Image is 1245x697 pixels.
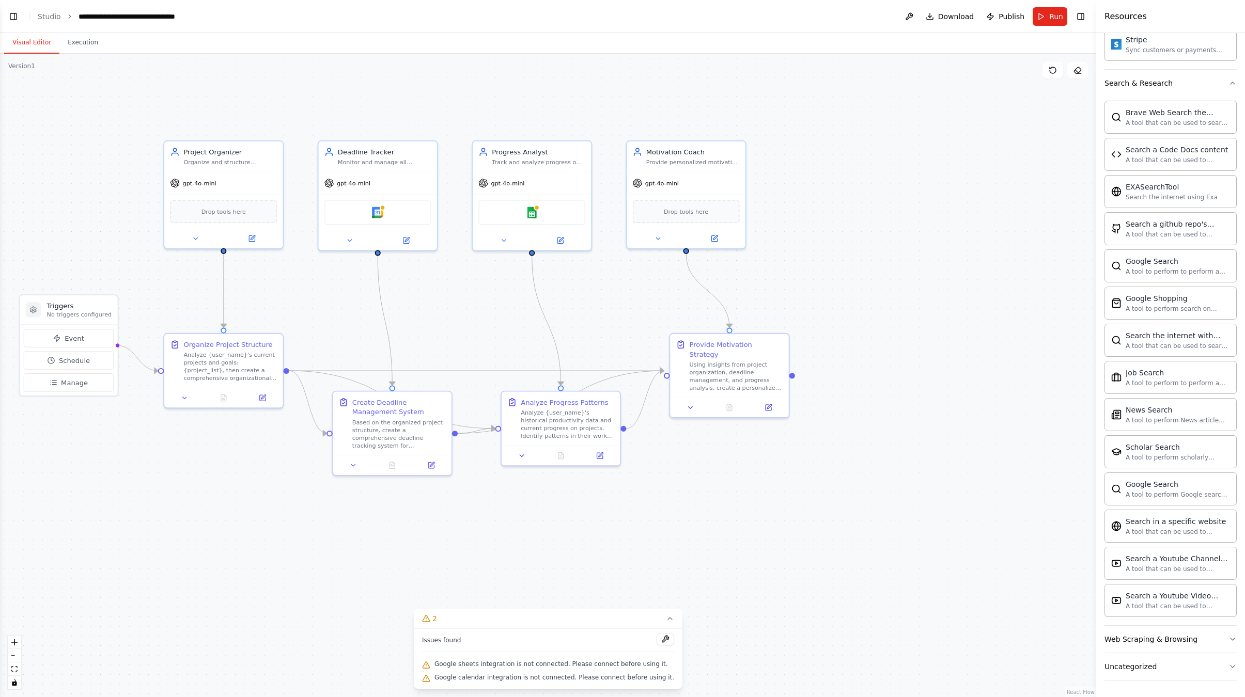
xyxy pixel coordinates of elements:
[1111,335,1122,345] img: Serperdevtool
[1126,516,1230,527] div: Search in a specific website
[1126,219,1230,229] div: Search a github repo's content
[1126,46,1230,54] div: Sync customers or payments from Stripe
[1126,442,1230,452] div: Scholar Search
[1104,97,1237,625] div: Search & Research
[65,334,84,343] span: Event
[183,147,277,157] div: Project Organizer
[1126,602,1230,610] div: A tool that can be used to semantic search a query from a Youtube Video content.
[1126,35,1230,45] div: Stripe
[626,366,664,434] g: Edge from f5d3ee29-ad33-4b5a-9d5c-d40492223e4e to 0d4a58a8-ae92-4b00-925a-70583456f2b4
[690,361,783,392] div: Using insights from project organization, deadline management, and progress analysis, create a pe...
[1049,11,1063,22] span: Run
[472,140,592,251] div: Progress AnalystTrack and analyze progress on {user_name}'s goals and projects, identifying patte...
[414,609,682,628] button: 2
[1126,565,1230,573] div: A tool that can be used to semantic search a query from a Youtube Channels content.
[1126,193,1218,201] div: Search the internet using Exa
[583,450,616,461] button: Open in side panel
[24,373,114,391] button: Manage
[38,11,195,22] nav: breadcrumb
[379,235,433,246] button: Open in side panel
[1111,558,1122,568] img: Youtubechannelsearchtool
[681,254,735,328] g: Edge from 984cc85e-e0ab-4f3b-82b3-a62ab12e902c to 0d4a58a8-ae92-4b00-925a-70583456f2b4
[501,391,621,466] div: Analyze Progress PatternsAnalyze {user_name}'s historical productivity data and current progress ...
[521,409,614,440] div: Analyze {user_name}'s historical productivity data and current progress on projects. Identify pat...
[61,378,88,388] span: Manage
[709,402,750,413] button: No output available
[1126,267,1230,276] div: A tool to perform to perform a Google search with a search_query.
[38,12,61,21] a: Studio
[8,636,21,649] button: zoom in
[1126,528,1230,536] div: A tool that can be used to semantic search a query from a specific URL content.
[372,207,383,218] img: Google calendar
[201,207,246,216] span: Drop tools here
[646,159,740,166] div: Provide personalized motivation and focus strategies for {user_name}, analyzing their productivit...
[338,147,431,157] div: Deadline Tracker
[526,207,537,218] img: Google sheets
[1126,342,1230,350] div: A tool that can be used to search the internet with a search_query. Supports different search typ...
[318,140,438,251] div: Deadline TrackerMonitor and manage all important deadlines and milestones for {user_name}, creati...
[687,233,741,244] button: Open in side panel
[372,460,413,471] button: No output available
[414,460,447,471] button: Open in side panel
[491,179,524,187] span: gpt-4o-mini
[434,660,668,668] span: Google sheets integration is not connected. Please connect before using it.
[183,179,216,187] span: gpt-4o-mini
[1111,595,1122,606] img: Youtubevideosearchtool
[432,613,437,624] span: 2
[337,179,370,187] span: gpt-4o-mini
[1126,368,1230,378] div: Job Search
[422,636,461,644] span: Issues found
[1126,553,1230,564] div: Search a Youtube Channels content
[183,159,277,166] div: Organize and structure personal projects for {user_name}, breaking down complex projects into man...
[669,333,789,418] div: Provide Motivation StrategyUsing insights from project organization, deadline management, and pro...
[492,159,585,166] div: Track and analyze progress on {user_name}'s goals and projects, identifying patterns in productiv...
[289,366,327,438] g: Edge from 5615a081-cdaa-4f93-a690-837537ec7839 to 84789b8a-a521-4f15-9a56-f2df86925f8a
[8,636,21,689] div: React Flow controls
[352,398,446,417] div: Create Deadline Management System
[1126,145,1230,155] div: Search a Code Docs content
[1126,453,1230,462] div: A tool to perform scholarly literature search with a search_query.
[1126,107,1230,118] div: Brave Web Search the internet
[59,356,90,366] span: Schedule
[1126,256,1230,266] div: Google Search
[492,147,585,157] div: Progress Analyst
[19,294,118,397] div: TriggersNo triggers configuredEventScheduleManage
[1111,186,1122,197] img: Exasearchtool
[752,402,785,413] button: Open in side panel
[352,419,446,450] div: Based on the organized project structure, create a comprehensive deadline tracking system for {us...
[982,7,1029,26] button: Publish
[527,256,566,386] g: Edge from 0701f767-2945-45dc-9fc7-dfd69ee2678a to f5d3ee29-ad33-4b5a-9d5c-d40492223e4e
[938,11,974,22] span: Download
[1126,293,1230,304] div: Google Shopping
[533,235,587,246] button: Open in side panel
[521,398,608,407] div: Analyze Progress Patterns
[1067,689,1095,695] a: React Flow attribution
[163,140,284,249] div: Project OrganizerOrganize and structure personal projects for {user_name}, breaking down complex ...
[690,340,783,359] div: Provide Motivation Strategy
[1033,7,1067,26] button: Run
[1126,405,1230,415] div: News Search
[1104,634,1197,644] div: Web Scraping & Browsing
[922,7,978,26] button: Download
[163,333,284,408] div: Organize Project StructureAnalyze {user_name}'s current projects and goals: {project_list}, then ...
[246,392,279,404] button: Open in side panel
[540,450,581,461] button: No output available
[183,340,272,350] div: Organize Project Structure
[1126,119,1230,127] div: A tool that can be used to search the internet with a search_query.
[203,392,244,404] button: No output available
[1126,305,1230,313] div: A tool to perform search on Google shopping with a search_query.
[219,254,228,328] g: Edge from 6ec4b0d6-b156-49a2-995d-2ec5e04de5c4 to 5615a081-cdaa-4f93-a690-837537ec7839
[289,366,664,376] g: Edge from 5615a081-cdaa-4f93-a690-837537ec7839 to 0d4a58a8-ae92-4b00-925a-70583456f2b4
[1126,416,1230,424] div: A tool to perform News article search with a search_query.
[24,351,114,369] button: Schedule
[1126,591,1230,601] div: Search a Youtube Video content
[1126,230,1230,239] div: A tool that can be used to semantic search a query from a github repo's content. This is not the ...
[646,147,740,157] div: Motivation Coach
[1073,9,1088,24] button: Hide right sidebar
[1111,409,1122,420] img: Serplynewssearchtool
[1111,298,1122,308] img: Serpapigoogleshoppingtool
[1104,661,1157,672] div: Uncategorized
[1104,78,1173,88] div: Search & Research
[999,11,1024,22] span: Publish
[1104,10,1147,23] h4: Resources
